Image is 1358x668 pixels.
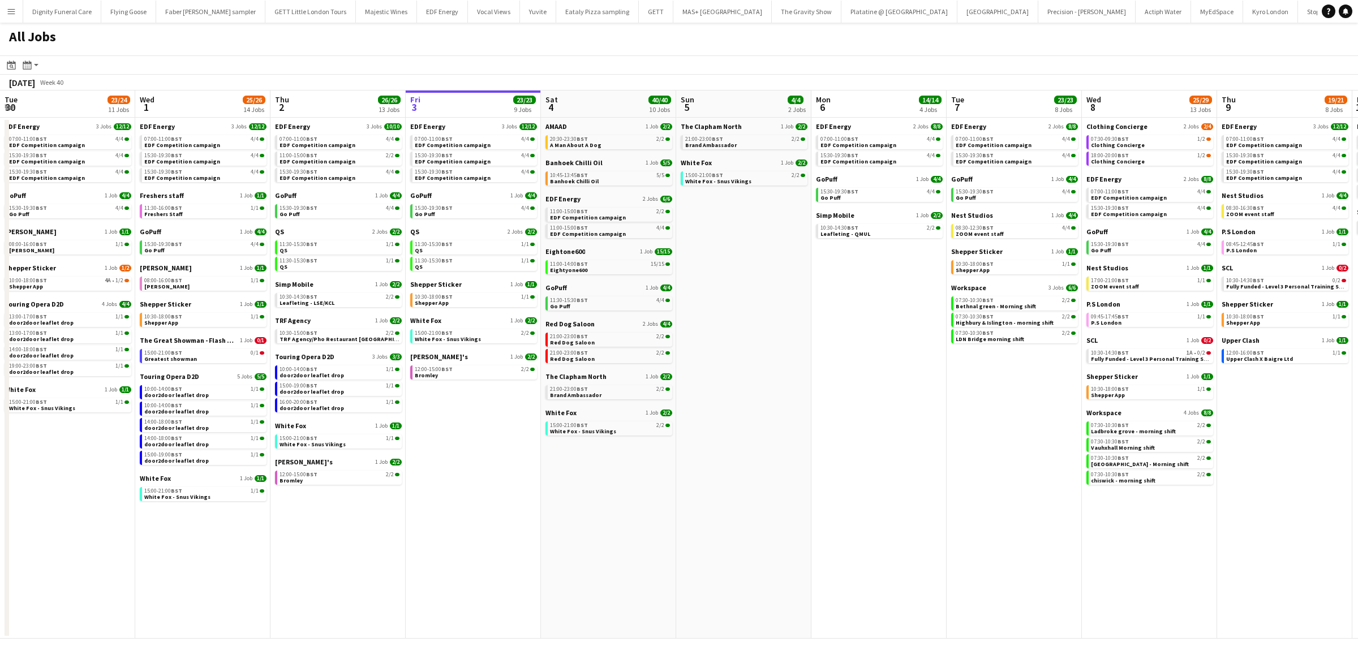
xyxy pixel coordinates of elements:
span: 4/4 [115,153,123,158]
span: EDF Competition campaign [280,141,355,149]
span: 8/8 [931,123,943,130]
span: 15:30-19:30 [415,205,453,211]
span: EDF Competition campaign [956,141,1032,149]
span: BST [712,135,723,143]
span: EDF Energy [1086,175,1121,183]
span: BST [171,168,182,175]
span: 15:30-19:30 [280,205,317,211]
span: BST [982,135,994,143]
a: Nest Studios1 Job4/4 [1222,191,1348,200]
div: AMAAD1 Job2/220:30-23:30BST2/2A Man About A Dog [545,122,672,158]
span: BST [847,135,858,143]
span: 6/6 [660,196,672,202]
span: BST [1118,152,1129,159]
span: 07:00-11:00 [144,136,182,142]
a: GoPuff1 Job4/4 [5,191,131,200]
span: EDF Competition campaign [820,158,896,165]
a: GoPuff1 Job4/4 [275,191,402,200]
span: 5/5 [656,173,664,178]
a: The Clapham North1 Job2/2 [681,122,807,131]
span: 1 Job [1322,192,1334,199]
a: 07:00-11:00BST4/4EDF Competition campaign [1226,135,1346,148]
span: 2 Jobs [1184,176,1199,183]
span: 4/4 [251,153,259,158]
a: EDF Energy2 Jobs8/8 [816,122,943,131]
a: EDF Energy2 Jobs6/6 [545,195,672,203]
span: 15:30-19:30 [144,169,182,175]
span: 1 Job [916,176,929,183]
span: Banhoek Chilli Oil [545,158,603,167]
a: 20:30-23:30BST2/2A Man About A Dog [550,135,670,148]
a: 11:30-16:00BST1/1Freshers Staff [144,204,264,217]
span: 07:00-11:00 [956,136,994,142]
a: Clothing Concierge2 Jobs2/4 [1086,122,1213,131]
span: 3 Jobs [231,123,247,130]
button: Faber [PERSON_NAME] sampler [156,1,265,23]
span: A Man About A Dog [550,141,601,149]
span: EDF Energy [816,122,851,131]
span: 4/4 [927,136,935,142]
a: EDF Energy2 Jobs8/8 [1086,175,1213,183]
div: EDF Energy2 Jobs8/807:00-11:00BST4/4EDF Competition campaign15:30-19:30BST4/4EDF Competition camp... [951,122,1078,175]
span: 4/4 [251,136,259,142]
div: Clothing Concierge2 Jobs2/407:30-09:30BST1/2Clothing Concierge18:00-20:00BST1/2Clothing Concierge [1086,122,1213,175]
a: GoPuff1 Job4/4 [951,175,1078,183]
span: 4/4 [1336,192,1348,199]
span: BST [577,171,588,179]
button: MyEdSpace [1191,1,1243,23]
span: 15:30-19:30 [415,169,453,175]
span: 2/2 [386,153,394,158]
span: EDF Competition campaign [1091,210,1167,218]
span: 2/2 [660,123,672,130]
span: BST [441,204,453,212]
span: Go Puff [820,194,841,201]
a: 07:00-11:00BST4/4EDF Competition campaign [1091,188,1211,201]
span: GoPuff [275,191,296,200]
span: Go Puff [415,210,435,218]
span: BST [982,152,994,159]
div: White Fox1 Job2/215:00-21:00BST2/2White Fox - Snus Vikings [681,158,807,188]
a: 15:30-19:30BST4/4Go Puff [820,188,940,201]
span: 2/4 [1201,123,1213,130]
span: 1 Job [105,192,117,199]
div: Simp Mobile1 Job2/210:30-14:30BST2/2Leafleting - QMUL [816,211,943,240]
a: EDF Energy2 Jobs8/8 [951,122,1078,131]
span: EDF Competition campaign [144,141,220,149]
button: Flying Goose [101,1,156,23]
span: 2/2 [792,173,800,178]
div: Banhoek Chilli Oil1 Job5/510:45-13:45BST5/5Banhoek Chilli Oil [545,158,672,195]
span: Freshers staff [140,191,184,200]
a: 15:30-19:30BST4/4EDF Competition campaign [415,152,535,165]
button: EDF Energy [417,1,468,23]
span: 4/4 [931,176,943,183]
a: 10:45-13:45BST5/5Banhoek Chilli Oil [550,171,670,184]
div: EDF Energy3 Jobs12/1207:00-11:00BST4/4EDF Competition campaign15:30-19:30BST4/4EDF Competition ca... [140,122,267,191]
span: EDF Competition campaign [415,141,491,149]
a: EDF Energy3 Jobs12/12 [410,122,537,131]
span: EDF Competition campaign [1226,158,1302,165]
a: 07:30-09:30BST1/2Clothing Concierge [1091,135,1211,148]
a: White Fox1 Job2/2 [681,158,807,167]
span: EDF Competition campaign [144,158,220,165]
span: Clothing Concierge [1086,122,1148,131]
span: 1 Job [240,192,252,199]
span: EDF Competition campaign [1226,141,1302,149]
a: AMAAD1 Job2/2 [545,122,672,131]
a: 15:30-19:30BST4/4EDF Competition campaign [280,168,399,181]
span: 4/4 [1197,205,1205,211]
span: Clothing Concierge [1091,158,1145,165]
span: 4/4 [1062,153,1070,158]
button: Stoptober [1298,1,1344,23]
div: GoPuff1 Job4/415:30-19:30BST4/4Go Puff [951,175,1078,211]
span: 1 Job [1051,176,1064,183]
button: Dignity Funeral Care [23,1,101,23]
span: Freshers Staff [144,210,183,218]
span: Clothing Concierge [1091,141,1145,149]
div: GoPuff1 Job4/415:30-19:30BST4/4Go Puff [816,175,943,211]
span: GoPuff [951,175,973,183]
span: 12/12 [114,123,131,130]
span: GoPuff [410,191,432,200]
span: GoPuff [816,175,837,183]
span: 07:00-11:00 [820,136,858,142]
span: 10/10 [384,123,402,130]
